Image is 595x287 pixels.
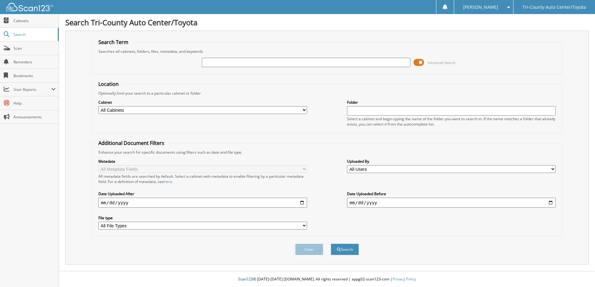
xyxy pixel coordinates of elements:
[13,32,55,37] span: Search
[164,179,172,184] a: here
[238,276,253,282] span: Scan123
[13,114,56,120] span: Announcements
[98,174,307,184] div: All metadata fields are searched by default. Select a cabinet with metadata to enable filtering b...
[463,5,498,9] span: [PERSON_NAME]
[428,60,455,65] span: Advanced Search
[98,198,307,208] input: start
[523,5,586,9] span: Tri-County Auto Center/Toyota
[13,73,56,78] span: Bookmarks
[347,100,556,105] label: Folder
[13,18,56,23] span: Cabinets
[13,87,51,92] span: User Reports
[98,100,307,105] label: Cabinet
[347,198,556,208] input: end
[13,59,56,65] span: Reminders
[347,191,556,196] label: Date Uploaded Before
[95,39,131,46] legend: Search Term
[13,101,56,106] span: Help
[98,159,307,164] label: Metadata
[347,116,556,127] div: Select a cabinet and begin typing the name of the folder you want to search in. If the name match...
[393,276,416,282] a: Privacy Policy
[98,215,307,220] label: File type
[295,244,323,255] button: Clear
[95,140,167,146] legend: Additional Document Filters
[347,159,556,164] label: Uploaded By
[65,17,589,27] h1: Search Tri-County Auto Center/Toyota
[95,81,122,87] legend: Location
[6,3,53,11] img: scan123-logo-white.svg
[331,244,359,255] button: Search
[98,191,307,196] label: Date Uploaded After
[95,91,559,96] div: Optionally limit your search to a particular cabinet or folder
[95,150,559,155] div: Enhance your search for specific documents using filters such as date and file type.
[95,49,559,54] div: Searches all cabinets, folders, files, metadata, and keywords
[59,272,595,287] div: © [DATE]-[DATE] [DOMAIN_NAME]. All rights reserved | appg02-scan123-com |
[13,46,56,51] span: Scan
